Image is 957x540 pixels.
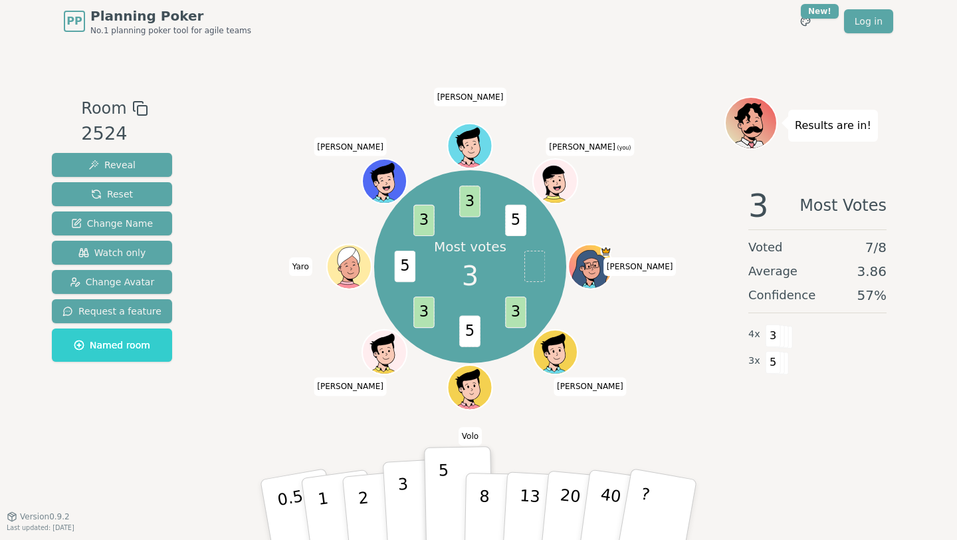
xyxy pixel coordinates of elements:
span: Nicole is the host [601,245,612,257]
span: Planning Poker [90,7,251,25]
button: Named room [52,329,172,362]
span: 57 % [857,286,887,305]
span: 7 / 8 [865,238,887,257]
p: Most votes [434,237,506,256]
button: Reset [52,182,172,206]
span: (you) [615,144,631,150]
button: Request a feature [52,299,172,323]
span: Change Avatar [70,275,155,289]
button: Reveal [52,153,172,177]
span: 3 [506,297,527,328]
button: Version0.9.2 [7,511,70,522]
span: 3 [462,256,478,296]
span: Reset [91,188,133,201]
span: Voted [748,238,783,257]
div: New! [801,4,839,19]
span: No.1 planning poker tool for agile teams [90,25,251,36]
a: Log in [844,9,893,33]
span: Named room [74,338,150,352]
span: Room [81,96,126,120]
span: Most Votes [799,190,887,221]
span: Last updated: [DATE] [7,524,74,531]
span: Request a feature [62,305,161,318]
span: Click to change your name [603,257,677,276]
span: Watch only [78,246,146,259]
p: 5 [439,461,450,533]
span: Click to change your name [314,137,387,156]
span: 5 [460,316,481,347]
span: Confidence [748,286,815,305]
p: Results are in! [795,116,871,135]
span: 5 [506,205,527,236]
span: PP [66,13,82,29]
span: Average [748,262,797,281]
span: Click to change your name [314,377,387,396]
button: Watch only [52,241,172,265]
span: Change Name [71,217,153,230]
span: 3 x [748,354,760,368]
button: Click to change your avatar [534,160,576,202]
span: 5 [766,351,781,374]
span: Click to change your name [459,427,482,446]
span: Click to change your name [289,257,312,276]
span: Click to change your name [546,137,634,156]
span: 3 [460,186,481,217]
span: 3.86 [857,262,887,281]
a: PPPlanning PokerNo.1 planning poker tool for agile teams [64,7,251,36]
span: Click to change your name [434,88,507,106]
button: Change Avatar [52,270,172,294]
span: Click to change your name [554,377,627,396]
span: 3 [414,205,435,236]
span: 5 [395,251,416,282]
span: 3 [414,297,435,328]
button: New! [794,9,817,33]
span: 3 [766,325,781,347]
button: Change Name [52,211,172,235]
span: Version 0.9.2 [20,511,70,522]
div: 2524 [81,120,148,148]
span: 4 x [748,327,760,342]
span: Reveal [88,158,136,172]
span: 3 [748,190,769,221]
